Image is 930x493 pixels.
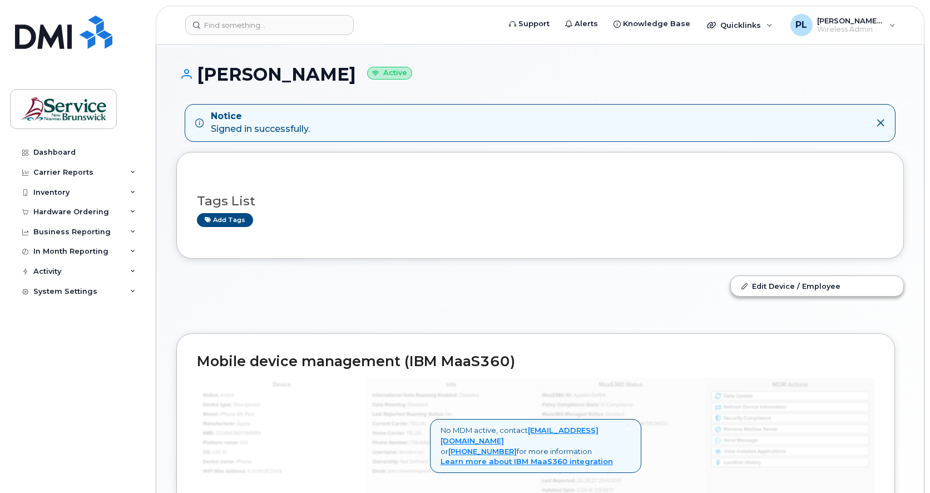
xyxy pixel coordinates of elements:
[731,276,903,296] a: Edit Device / Employee
[211,110,310,136] div: Signed in successfully.
[367,67,412,80] small: Active
[626,425,631,433] a: Close
[448,447,517,456] a: [PHONE_NUMBER]
[626,424,631,434] span: ×
[197,213,253,227] a: Add tags
[430,419,641,472] div: No MDM active, contact or for more information
[211,110,310,123] strong: Notice
[441,457,613,466] a: Learn more about IBM MaaS360 integration
[197,194,883,208] h3: Tags List
[197,354,874,369] h2: Mobile device management (IBM MaaS360)
[176,65,904,84] h1: [PERSON_NAME]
